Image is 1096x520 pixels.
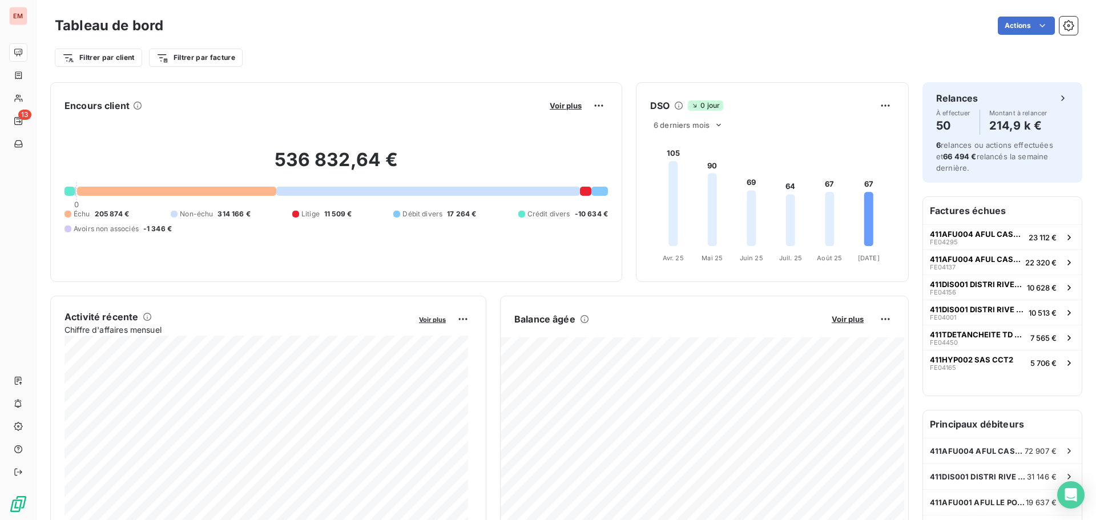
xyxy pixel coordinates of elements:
[930,280,1022,289] span: 411DIS001 DISTRI RIVE GAUCHE
[930,305,1024,314] span: 411DIS001 DISTRI RIVE GAUCHE
[74,224,139,234] span: Avoirs non associés
[930,498,1026,507] span: 411AFU001 AFUL LE PORT SACRE COEUR
[832,315,864,324] span: Voir plus
[9,7,27,25] div: EM
[930,314,956,321] span: FE04001
[930,289,956,296] span: FE04156
[930,339,958,346] span: FE04450
[740,254,763,262] tspan: Juin 25
[575,209,608,219] span: -10 634 €
[930,330,1026,339] span: 411TDETANCHEITE TD ETANCHEITE
[550,101,582,110] span: Voir plus
[936,116,970,135] h4: 50
[930,446,1025,455] span: 411AFU004 AFUL CASABONA
[527,209,570,219] span: Crédit divers
[1027,283,1057,292] span: 10 628 €
[923,410,1082,438] h6: Principaux débiteurs
[923,197,1082,224] h6: Factures échues
[650,99,670,112] h6: DSO
[55,49,142,67] button: Filtrer par client
[324,209,352,219] span: 11 509 €
[943,152,976,161] span: 66 494 €
[663,254,684,262] tspan: Avr. 25
[930,264,956,271] span: FE04137
[930,355,1013,364] span: 411HYP002 SAS CCT2
[936,110,970,116] span: À effectuer
[149,49,243,67] button: Filtrer par facture
[828,314,867,324] button: Voir plus
[930,229,1024,239] span: 411AFU004 AFUL CASABONA
[1029,233,1057,242] span: 23 112 €
[1025,258,1057,267] span: 22 320 €
[817,254,842,262] tspan: Août 25
[1029,308,1057,317] span: 10 513 €
[65,99,130,112] h6: Encours client
[1027,472,1057,481] span: 31 146 €
[65,324,411,336] span: Chiffre d'affaires mensuel
[998,17,1055,35] button: Actions
[654,120,710,130] span: 6 derniers mois
[416,314,449,324] button: Voir plus
[143,224,172,234] span: -1 346 €
[923,325,1082,350] button: 411TDETANCHEITE TD ETANCHEITEFE044507 565 €
[989,110,1047,116] span: Montant à relancer
[923,275,1082,300] button: 411DIS001 DISTRI RIVE GAUCHEFE0415610 628 €
[402,209,442,219] span: Débit divers
[923,300,1082,325] button: 411DIS001 DISTRI RIVE GAUCHEFE0400110 513 €
[95,209,129,219] span: 205 874 €
[1057,481,1085,509] div: Open Intercom Messenger
[1026,498,1057,507] span: 19 637 €
[1030,358,1057,368] span: 5 706 €
[930,239,958,245] span: FE04295
[18,110,31,120] span: 13
[779,254,802,262] tspan: Juil. 25
[936,140,1053,172] span: relances ou actions effectuées et relancés la semaine dernière.
[923,350,1082,375] button: 411HYP002 SAS CCT2FE041655 706 €
[688,100,723,111] span: 0 jour
[65,148,608,183] h2: 536 832,64 €
[1030,333,1057,342] span: 7 565 €
[74,200,79,209] span: 0
[923,224,1082,249] button: 411AFU004 AFUL CASABONAFE0429523 112 €
[65,310,138,324] h6: Activité récente
[858,254,880,262] tspan: [DATE]
[74,209,90,219] span: Échu
[419,316,446,324] span: Voir plus
[989,116,1047,135] h4: 214,9 k €
[930,472,1027,481] span: 411DIS001 DISTRI RIVE GAUCHE
[55,15,163,36] h3: Tableau de bord
[936,91,978,105] h6: Relances
[930,255,1021,264] span: 411AFU004 AFUL CASABONA
[930,364,956,371] span: FE04165
[447,209,476,219] span: 17 264 €
[217,209,250,219] span: 314 166 €
[923,249,1082,275] button: 411AFU004 AFUL CASABONAFE0413722 320 €
[702,254,723,262] tspan: Mai 25
[180,209,213,219] span: Non-échu
[514,312,575,326] h6: Balance âgée
[301,209,320,219] span: Litige
[546,100,585,111] button: Voir plus
[1025,446,1057,455] span: 72 907 €
[9,495,27,513] img: Logo LeanPay
[936,140,941,150] span: 6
